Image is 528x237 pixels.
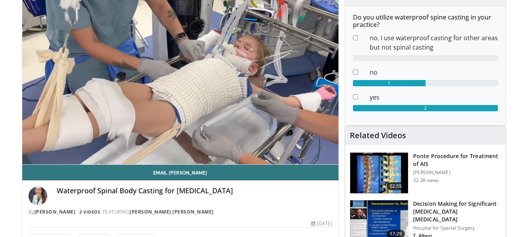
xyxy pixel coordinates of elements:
img: Ponte_Procedure_for_Scoliosis_100000344_3.jpg.150x105_q85_crop-smart_upscale.jpg [350,153,408,193]
h6: Do you utilize waterproof spine casting in your practice? [353,14,498,29]
a: 2 Videos [77,208,103,215]
span: 02:55 [387,182,405,190]
div: By FEATURING , [29,208,333,216]
a: Email [PERSON_NAME] [22,165,339,180]
p: Hospital for Special Surgery [413,225,501,231]
p: [PERSON_NAME] [413,169,501,176]
a: 02:55 Ponte Procedure for Treatment of AIS [PERSON_NAME] 32.3K views [350,152,501,194]
h4: Waterproof Spinal Body Casting for [MEDICAL_DATA] [57,187,333,195]
h3: Ponte Procedure for Treatment of AIS [413,152,501,168]
a: [PERSON_NAME] [34,208,76,215]
div: 2 [353,105,498,111]
h3: Decision Making for Significant [MEDICAL_DATA] [MEDICAL_DATA] [413,200,501,223]
img: Avatar [29,187,47,205]
div: [DATE] [311,220,332,227]
dd: yes [364,93,504,102]
p: 32.3K views [413,177,439,184]
dd: no [364,68,504,77]
dd: no, I use waterproof casting for other areas but not spinal casting [364,33,504,52]
a: [PERSON_NAME] [172,208,214,215]
a: [PERSON_NAME] [130,208,171,215]
h4: Related Videos [350,131,406,140]
div: 1 [353,80,426,86]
